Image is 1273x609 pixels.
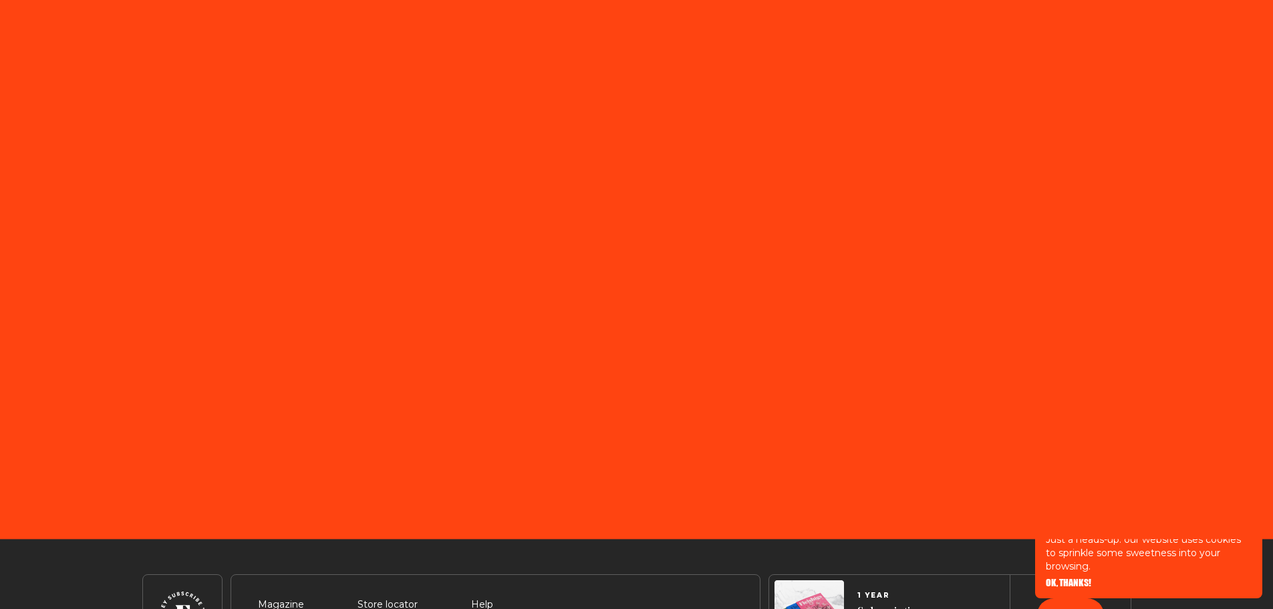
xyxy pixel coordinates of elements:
p: Just a heads-up: our website uses cookies to sprinkle some sweetness into your browsing. [1046,533,1252,573]
button: OK, THANKS! [1046,578,1091,588]
span: 1 YEAR [857,592,924,600]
